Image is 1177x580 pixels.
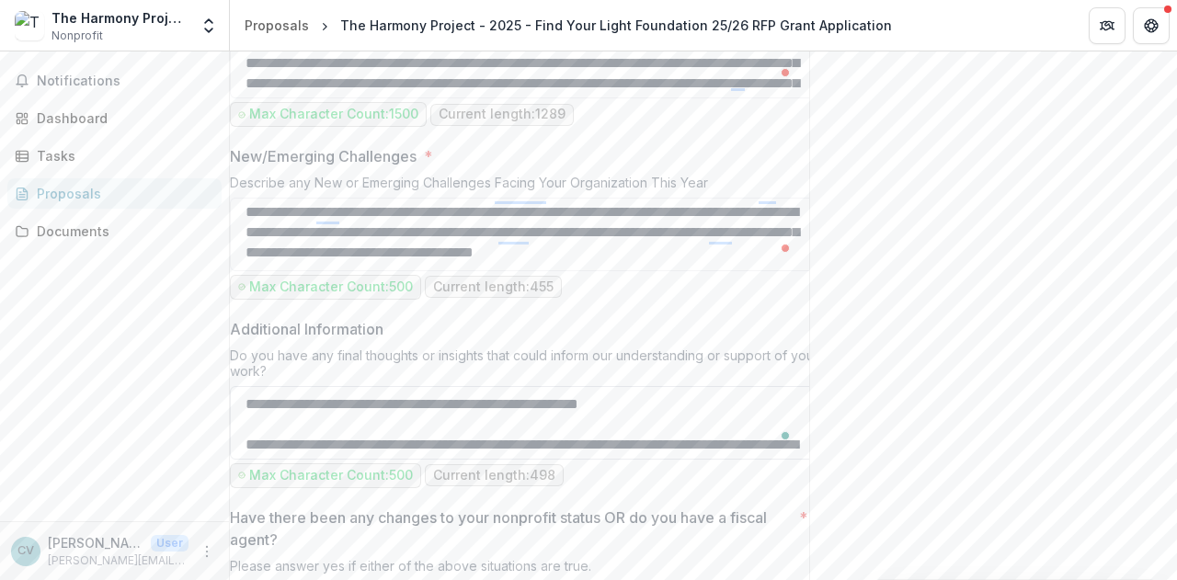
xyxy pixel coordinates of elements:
p: [PERSON_NAME][EMAIL_ADDRESS][DOMAIN_NAME] [48,552,189,569]
div: The Harmony Project [51,8,189,28]
button: Partners [1089,7,1126,44]
div: Proposals [37,184,207,203]
button: Get Help [1133,7,1170,44]
textarea: To enrich screen reader interactions, please activate Accessibility in Grammarly extension settings [230,198,818,271]
p: Additional Information [230,318,383,340]
a: Dashboard [7,103,222,133]
p: Current length: 498 [433,468,555,483]
div: Do you have any final thoughts or insights that could inform our understanding or support of your... [230,347,818,386]
textarea: To enrich screen reader interactions, please activate Accessibility in Grammarly extension settings [230,386,818,460]
p: Current length: 455 [433,279,554,295]
span: Notifications [37,74,214,89]
nav: breadcrumb [237,12,899,39]
p: Max Character Count: 1500 [249,107,418,122]
p: Max Character Count: 500 [249,468,413,483]
textarea: To enrich screen reader interactions, please activate Accessibility in Grammarly extension settings [230,25,818,98]
div: Caroline Vasquez [17,545,34,557]
button: Notifications [7,66,222,96]
div: Proposals [245,16,309,35]
button: Open entity switcher [196,7,222,44]
p: New/Emerging Challenges [230,145,417,167]
span: Nonprofit [51,28,103,44]
p: Current length: 1289 [439,107,566,122]
div: Tasks [37,146,207,165]
img: The Harmony Project [15,11,44,40]
div: Documents [37,222,207,241]
div: The Harmony Project - 2025 - Find Your Light Foundation 25/26 RFP Grant Application [340,16,892,35]
button: More [196,540,218,563]
p: User [151,535,189,552]
p: [PERSON_NAME] [48,533,143,552]
a: Proposals [7,178,222,209]
p: Max Character Count: 500 [249,279,413,295]
div: Describe any New or Emerging Challenges Facing Your Organization This Year [230,175,818,198]
a: Tasks [7,141,222,171]
a: Documents [7,216,222,246]
a: Proposals [237,12,316,39]
p: Have there been any changes to your nonprofit status OR do you have a fiscal agent? [230,506,792,551]
div: Dashboard [37,108,207,128]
